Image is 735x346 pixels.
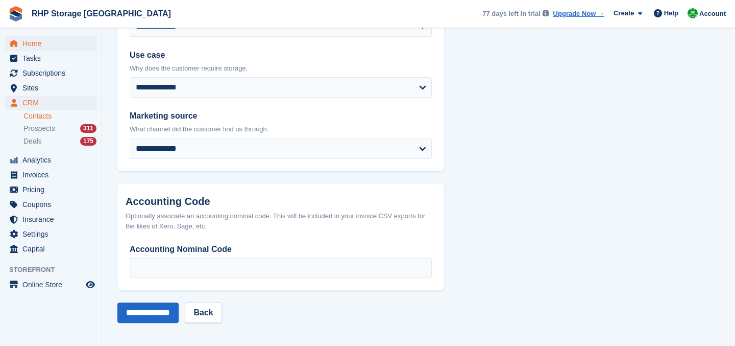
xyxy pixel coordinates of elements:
[84,279,96,291] a: Preview store
[23,123,96,134] a: Prospects 311
[80,137,96,146] div: 175
[553,9,604,19] a: Upgrade Now →
[80,124,96,133] div: 311
[22,168,84,182] span: Invoices
[130,63,432,74] p: Why does the customer require storage.
[699,9,726,19] span: Account
[5,212,96,226] a: menu
[5,278,96,292] a: menu
[8,6,23,21] img: stora-icon-8386f47178a22dfd0bd8f6a31ec36ba5ce8667c1dd55bd0f319d3a0aa187defe.svg
[5,51,96,65] a: menu
[126,196,436,207] h2: Accounting Code
[130,243,432,256] label: Accounting Nominal Code
[664,8,678,18] span: Help
[22,153,84,167] span: Analytics
[9,265,102,275] span: Storefront
[22,182,84,197] span: Pricing
[22,96,84,110] span: CRM
[22,36,84,51] span: Home
[5,66,96,80] a: menu
[5,197,96,212] a: menu
[22,242,84,256] span: Capital
[126,211,436,231] div: Optionally associate an accounting nominal code. This will be included in your invoice CSV export...
[5,182,96,197] a: menu
[688,8,698,18] img: Rod
[22,212,84,226] span: Insurance
[22,66,84,80] span: Subscriptions
[23,124,55,133] span: Prospects
[22,278,84,292] span: Online Store
[23,111,96,121] a: Contacts
[22,197,84,212] span: Coupons
[22,51,84,65] span: Tasks
[614,8,634,18] span: Create
[130,124,432,134] p: What channel did the customer find us through.
[23,136,42,146] span: Deals
[5,168,96,182] a: menu
[130,110,432,122] label: Marketing source
[23,136,96,147] a: Deals 175
[5,227,96,241] a: menu
[543,10,549,16] img: icon-info-grey-7440780725fd019a000dd9b08b2336e03edf1995a4989e88bcd33f0948082b44.svg
[130,49,432,61] label: Use case
[482,9,540,19] span: 77 days left in trial
[5,153,96,167] a: menu
[5,81,96,95] a: menu
[5,36,96,51] a: menu
[185,303,222,323] a: Back
[22,81,84,95] span: Sites
[5,242,96,256] a: menu
[5,96,96,110] a: menu
[22,227,84,241] span: Settings
[28,5,175,22] a: RHP Storage [GEOGRAPHIC_DATA]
